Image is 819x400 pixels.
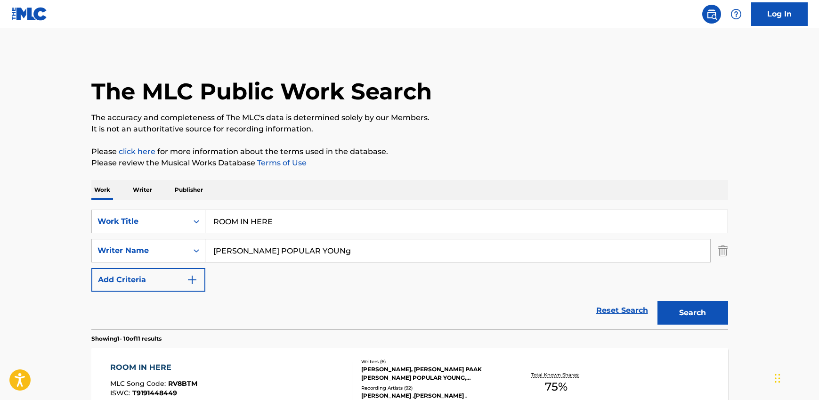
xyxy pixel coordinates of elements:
[706,8,717,20] img: search
[110,389,132,397] span: ISWC :
[592,300,653,321] a: Reset Search
[727,5,746,24] div: Help
[775,364,780,392] div: Drag
[110,362,197,373] div: ROOM IN HERE
[531,371,582,378] p: Total Known Shares:
[255,158,307,167] a: Terms of Use
[119,147,155,156] a: click here
[751,2,808,26] a: Log In
[91,268,205,292] button: Add Criteria
[361,384,503,392] div: Recording Artists ( 92 )
[187,274,198,286] img: 9d2ae6d4665cec9f34b9.svg
[91,146,728,157] p: Please for more information about the terms used in the database.
[91,112,728,123] p: The accuracy and completeness of The MLC's data is determined solely by our Members.
[772,355,819,400] iframe: Chat Widget
[730,8,742,20] img: help
[130,180,155,200] p: Writer
[702,5,721,24] a: Public Search
[545,378,568,395] span: 75 %
[168,379,197,388] span: RV8BTM
[91,77,432,106] h1: The MLC Public Work Search
[361,365,503,382] div: [PERSON_NAME], [PERSON_NAME] PAAK [PERSON_NAME] POPULAR YOUNG, [PERSON_NAME], [PERSON_NAME], [PER...
[718,239,728,262] img: Delete Criterion
[91,157,728,169] p: Please review the Musical Works Database
[91,335,162,343] p: Showing 1 - 10 of 11 results
[657,301,728,325] button: Search
[91,123,728,135] p: It is not an authoritative source for recording information.
[110,379,168,388] span: MLC Song Code :
[132,389,177,397] span: T9191448449
[97,216,182,227] div: Work Title
[97,245,182,256] div: Writer Name
[361,358,503,365] div: Writers ( 6 )
[172,180,206,200] p: Publisher
[91,210,728,329] form: Search Form
[91,180,113,200] p: Work
[11,7,48,21] img: MLC Logo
